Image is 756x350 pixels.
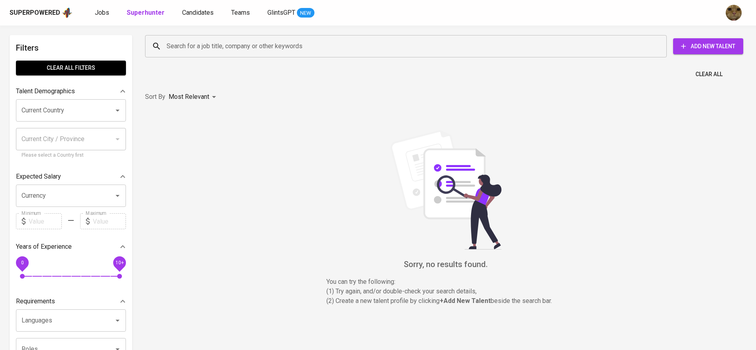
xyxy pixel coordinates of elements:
b: + Add New Talent [440,297,491,305]
p: (1) Try again, and/or double-check your search details, [326,287,566,296]
span: Clear All filters [22,63,120,73]
span: 0 [21,260,24,265]
span: Clear All [695,69,723,79]
h6: Sorry, no results found. [145,258,746,271]
a: Teams [231,8,251,18]
p: Years of Experience [16,242,72,252]
div: Talent Demographics [16,83,126,99]
p: You can try the following : [326,277,566,287]
a: Superhunter [127,8,166,18]
button: Open [112,105,123,116]
a: Candidates [182,8,215,18]
button: Clear All [692,67,726,82]
span: NEW [297,9,314,17]
button: Add New Talent [673,38,743,54]
p: Please select a Country first [22,151,120,159]
input: Value [93,213,126,229]
p: Expected Salary [16,172,61,181]
a: GlintsGPT NEW [267,8,314,18]
div: Years of Experience [16,239,126,255]
p: Requirements [16,297,55,306]
button: Open [112,190,123,201]
div: Requirements [16,293,126,309]
img: app logo [62,7,73,19]
div: Expected Salary [16,169,126,185]
p: Most Relevant [169,92,209,102]
button: Clear All filters [16,61,126,75]
span: 10+ [115,260,124,265]
input: Value [29,213,62,229]
span: GlintsGPT [267,9,295,16]
span: Teams [231,9,250,16]
p: Sort By [145,92,165,102]
a: Superpoweredapp logo [10,7,73,19]
p: Talent Demographics [16,87,75,96]
img: ec6c0910-f960-4a00-a8f8-c5744e41279e.jpg [726,5,742,21]
span: Jobs [95,9,109,16]
div: Most Relevant [169,90,219,104]
h6: Filters [16,41,126,54]
a: Jobs [95,8,111,18]
span: Candidates [182,9,214,16]
span: Add New Talent [679,41,737,51]
img: file_searching.svg [386,130,506,250]
b: Superhunter [127,9,165,16]
button: Open [112,315,123,326]
p: (2) Create a new talent profile by clicking beside the search bar. [326,296,566,306]
div: Superpowered [10,8,60,18]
